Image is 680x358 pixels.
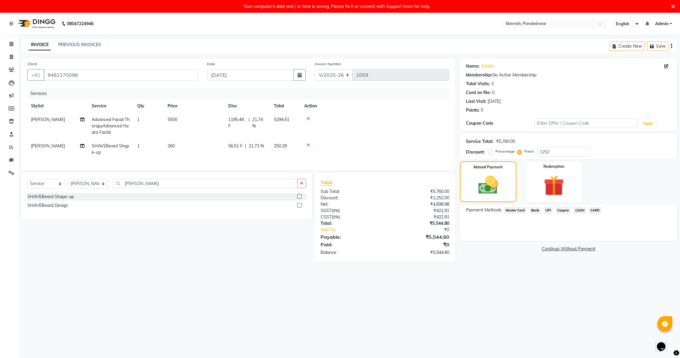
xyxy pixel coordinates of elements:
[228,143,243,149] span: 56.51 F
[245,143,246,149] span: |
[461,246,676,252] a: Continue Without Payment
[385,188,454,195] div: ₹5,760.00
[249,143,264,149] span: 21.73 %
[537,173,571,198] img: _gift.svg
[385,220,454,227] div: ₹5,544.80
[647,42,668,51] button: Save
[466,138,494,145] div: Service Total:
[164,99,225,113] th: Price
[249,117,250,129] span: |
[385,201,454,208] div: ₹4,698.98
[496,138,515,145] div: ₹5,760.00
[495,149,515,154] label: Percentage
[321,208,331,213] span: SGST
[88,99,134,113] th: Service
[544,207,553,214] span: UPI
[137,117,140,122] span: 1
[316,220,385,227] div: Total:
[385,241,454,248] div: ₹0
[555,207,571,214] span: Coupon
[92,143,129,155] span: SHAVEBeard Shape-up
[396,227,454,233] div: ₹0
[573,207,586,214] span: CASH
[316,233,385,241] div: Payable:
[27,61,37,67] label: Client
[385,195,454,201] div: ₹1,252.00
[524,149,533,154] label: Fixed
[27,194,74,200] div: SHAVEBeard Shape-up
[481,107,483,113] div: 0
[639,119,657,128] button: Apply
[316,208,385,214] div: ( )
[385,233,454,241] div: ₹5,544.80
[316,195,385,201] div: Discount:
[472,174,505,197] img: _cash.svg
[316,249,385,256] div: Balance :
[168,143,175,149] span: 260
[466,98,486,105] div: Last Visit:
[491,81,494,87] div: 3
[44,69,198,81] input: Search by Name/Mobile/Email/Code
[28,88,454,99] div: Services
[610,42,645,51] button: Create New
[228,117,246,129] span: 1195.49 F
[466,63,480,69] div: Name:
[316,227,396,233] a: Add Tip
[316,241,385,248] div: Paid:
[385,208,454,214] div: ₹422.91
[655,21,668,27] span: Admin
[31,117,65,122] span: [PERSON_NAME]
[27,69,44,81] button: +91
[466,120,534,127] div: Coupon Code
[333,208,338,213] span: 9%
[252,117,267,129] span: 21.74 %
[589,207,602,214] span: CARD
[481,63,494,69] a: Ashika
[504,207,527,214] span: Master Card
[27,99,88,113] th: Stylist
[243,2,430,10] div: Your computer's date and / or time is wrong, Please fix it or connect with Support team for help.
[58,42,101,47] a: PREVIOUS INVOICES
[321,214,332,220] span: CGST
[488,98,501,105] div: [DATE]
[315,61,341,67] label: Invoice Number
[274,143,287,149] span: 250.29
[466,149,485,155] div: Discount:
[207,61,215,67] label: Date
[333,214,339,219] span: 9%
[492,89,495,96] div: 0
[316,188,385,195] div: Sub Total:
[466,81,490,87] div: Total Visits:
[274,117,289,122] span: 5294.51
[474,164,503,170] label: Manual Payment
[301,99,449,113] th: Action
[466,72,492,78] div: Membership:
[321,179,335,186] span: Total
[15,15,57,32] img: logo
[654,334,674,352] iframe: chat widget
[168,117,177,122] span: 5500
[29,39,51,50] a: INVOICE
[31,143,65,149] span: [PERSON_NAME]
[134,99,164,113] th: Qty
[92,117,130,135] span: Advanced Facial TherapyAdvanced Hydra Facial
[225,99,270,113] th: Disc
[137,143,140,149] span: 1
[543,164,564,169] label: Redemption
[466,207,501,213] span: Payment Methods
[529,207,541,214] span: Bank
[27,202,68,209] div: SHAVEBeard Design
[466,89,491,96] div: Card on file:
[466,72,671,78] div: No Active Membership
[316,214,385,220] div: ( )
[67,15,93,32] b: 08047224946
[534,119,637,128] input: Enter Offer / Coupon Code
[316,201,385,208] div: Net:
[385,214,454,220] div: ₹422.91
[466,107,480,113] div: Points:
[270,99,301,113] th: Total
[385,249,454,256] div: ₹5,544.80
[113,179,297,188] input: Search or Scan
